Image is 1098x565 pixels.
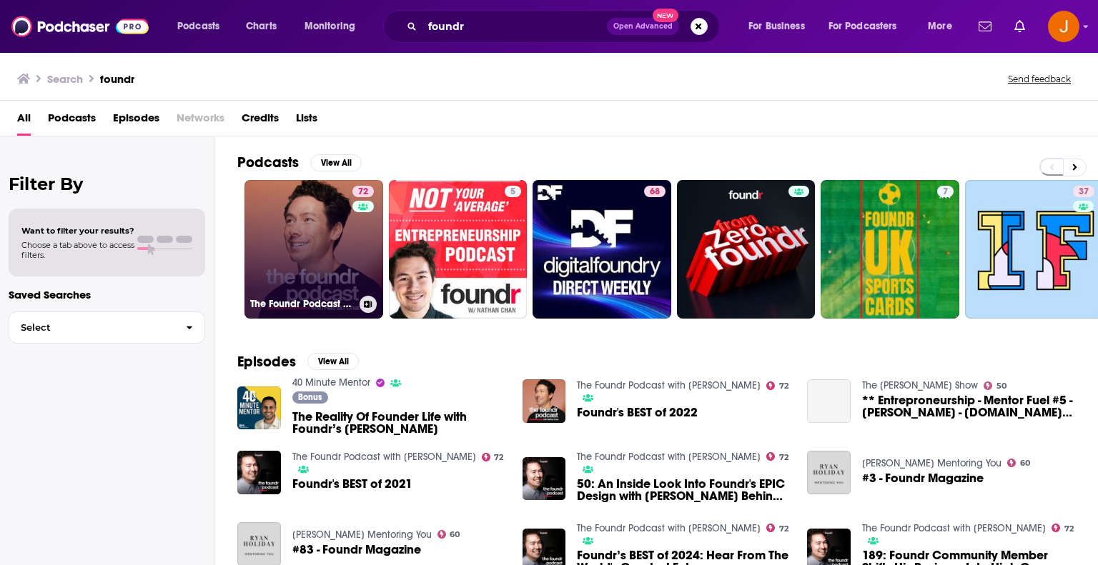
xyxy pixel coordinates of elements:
a: Podchaser - Follow, Share and Rate Podcasts [11,13,149,40]
a: 60 [1007,459,1030,467]
span: 50 [996,383,1006,389]
span: For Podcasters [829,16,897,36]
a: 68 [533,180,671,319]
a: 72The Foundr Podcast with [PERSON_NAME] [244,180,383,319]
a: Podcasts [48,106,96,136]
span: 72 [779,383,788,389]
a: 7 [937,186,954,197]
a: The Foundr Podcast with Nathan Chan [292,451,476,463]
img: #3 - Foundr Magazine [807,451,851,494]
a: 68 [644,186,666,197]
span: 5 [510,185,515,199]
a: 40 Minute Mentor [292,376,370,389]
a: Foundr's BEST of 2021 [292,478,412,490]
h3: foundr [100,72,134,86]
img: Foundr's BEST of 2022 [523,379,566,423]
button: Open AdvancedNew [607,18,679,35]
a: 60 [437,530,460,539]
a: 37 [1073,186,1094,197]
a: Episodes [113,106,159,136]
span: 60 [450,531,460,538]
span: Logged in as justine87181 [1048,11,1079,42]
a: The Trevor Chapman Show [862,379,978,391]
span: Want to filter your results? [21,226,134,236]
a: 72 [1052,524,1074,532]
a: The Foundr Podcast with Nathan Chan [577,379,761,391]
span: Charts [246,16,277,36]
span: The Reality Of Founder Life with Foundr’s [PERSON_NAME] [292,411,505,435]
h2: Filter By [9,174,205,194]
span: 72 [358,185,368,199]
a: Credits [242,106,279,136]
span: Choose a tab above to access filters. [21,240,134,260]
a: 72 [766,381,788,390]
span: For Business [748,16,805,36]
div: Search podcasts, credits, & more... [397,10,733,43]
img: Foundr's BEST of 2021 [237,451,281,494]
button: open menu [167,15,238,38]
button: Select [9,311,205,344]
button: View All [307,353,359,370]
span: Open Advanced [613,23,673,30]
a: #3 - Foundr Magazine [862,472,984,484]
span: Networks [177,106,224,136]
span: 50: An Inside Look Into Foundr's EPIC Design with [PERSON_NAME] Behind The Scenes with Foundr Mag... [577,478,790,502]
p: Saved Searches [9,288,205,301]
a: Lists [296,106,317,136]
span: 7 [943,185,948,199]
a: 7 [821,180,959,319]
a: The Foundr Podcast with Nathan Chan [577,451,761,463]
a: 72 [352,186,374,197]
a: 72 [482,453,504,461]
span: 72 [779,454,788,461]
button: open menu [918,15,970,38]
span: 60 [1020,460,1030,466]
span: More [928,16,952,36]
a: The Reality Of Founder Life with Foundr’s Nathan Chan [237,386,281,430]
button: open menu [819,15,918,38]
button: open menu [295,15,374,38]
a: Charts [237,15,285,38]
img: 50: An Inside Look Into Foundr's EPIC Design with Karan Jain Behind The Scenes with Foundr Magazi... [523,457,566,501]
a: The Foundr Podcast with Nathan Chan [862,522,1046,534]
a: All [17,106,31,136]
a: ** Entreproneurship - Mentor Fuel #5 - Nathan Chan - foundr.com ** [862,394,1075,419]
a: #83 - Foundr Magazine [292,544,421,556]
button: open menu [738,15,823,38]
h3: Search [47,72,83,86]
button: View All [310,154,362,171]
a: Ryan Holiday Mentoring You [292,529,432,541]
button: Send feedback [1004,73,1075,85]
a: The Foundr Podcast with Nathan Chan [577,522,761,534]
a: Foundr's BEST of 2022 [577,406,698,419]
span: ** Entreproneurship - Mentor Fuel #5 - [PERSON_NAME] - [DOMAIN_NAME] ** [862,394,1075,419]
span: Select [9,323,174,332]
span: 72 [494,454,503,461]
span: Monitoring [305,16,355,36]
input: Search podcasts, credits, & more... [422,15,607,38]
a: PodcastsView All [237,154,362,171]
a: 5 [389,180,528,319]
a: The Reality Of Founder Life with Foundr’s Nathan Chan [292,411,505,435]
span: 37 [1079,185,1089,199]
span: Bonus [298,393,322,401]
span: 68 [650,185,660,199]
a: 50 [984,381,1006,390]
h3: The Foundr Podcast with [PERSON_NAME] [250,298,354,310]
a: ** Entreproneurship - Mentor Fuel #5 - Nathan Chan - foundr.com ** [807,379,851,423]
span: 72 [779,526,788,532]
a: 50: An Inside Look Into Foundr's EPIC Design with Karan Jain Behind The Scenes with Foundr Magazi... [577,478,790,502]
a: 72 [766,452,788,461]
h2: Podcasts [237,154,299,171]
span: 72 [1064,526,1074,532]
